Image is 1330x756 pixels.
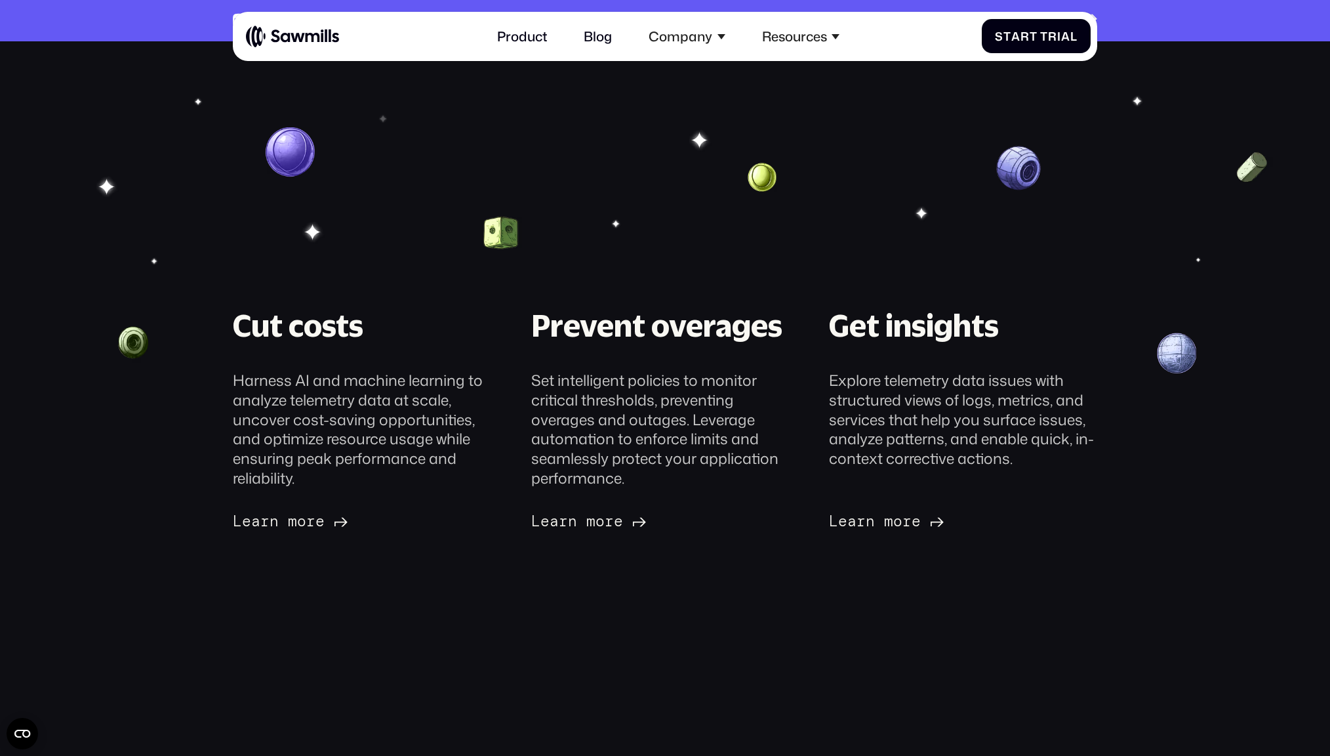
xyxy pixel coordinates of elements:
span: m [288,513,297,530]
span: a [251,513,260,530]
a: Learnmore [233,513,348,530]
span: r [1020,30,1030,43]
div: Get insights [829,306,999,346]
span: T [1040,30,1048,43]
a: Product [487,18,557,54]
div: Company [639,18,735,54]
span: l [1070,30,1078,43]
span: a [550,513,559,530]
span: r [856,513,866,530]
span: r [902,513,912,530]
span: a [1011,30,1020,43]
a: Learnmore [829,513,944,530]
span: e [838,513,847,530]
span: L [531,513,540,530]
span: m [586,513,595,530]
span: r [605,513,614,530]
span: a [1061,30,1070,43]
span: n [568,513,577,530]
button: Open CMP widget [7,718,38,749]
span: a [847,513,856,530]
span: o [595,513,605,530]
span: i [1057,30,1061,43]
span: r [306,513,315,530]
span: n [270,513,279,530]
div: Explore telemetry data issues with structured views of logs, metrics, and services that help you ... [829,371,1097,468]
a: StartTrial [982,19,1091,53]
span: e [912,513,921,530]
span: L [829,513,838,530]
div: Set intelligent policies to monitor critical thresholds, preventing overages and outages. Leverag... [531,371,799,488]
span: L [233,513,242,530]
span: t [1003,30,1011,43]
a: Learnmore [531,513,646,530]
div: Resources [762,28,827,44]
span: r [1048,30,1057,43]
span: o [893,513,902,530]
div: Harness AI and machine learning to analyze telemetry data at scale, uncover cost-saving opportuni... [233,371,501,488]
div: Company [649,28,712,44]
div: Prevent overages [531,306,782,346]
span: n [866,513,875,530]
span: m [884,513,893,530]
span: S [995,30,1003,43]
span: e [242,513,251,530]
div: Cut costs [233,306,363,346]
div: Resources [752,18,849,54]
span: e [315,513,325,530]
span: e [614,513,623,530]
span: r [559,513,568,530]
span: o [297,513,306,530]
span: r [260,513,270,530]
span: e [540,513,550,530]
span: t [1030,30,1038,43]
a: Blog [574,18,622,54]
